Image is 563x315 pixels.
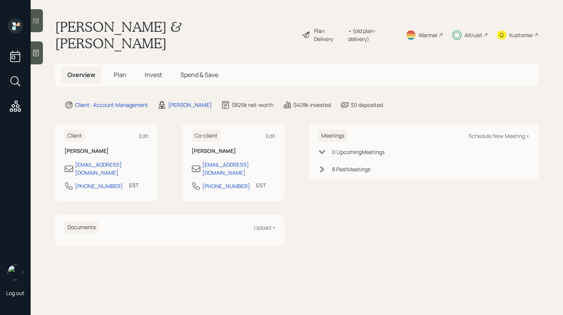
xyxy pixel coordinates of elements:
h6: Client [64,130,85,142]
div: $408k invested [293,101,331,109]
div: [PHONE_NUMBER] [202,182,250,190]
div: [PERSON_NAME] [168,101,212,109]
span: Invest [145,71,162,79]
div: Kustomer [509,31,533,39]
span: Spend & Save [180,71,218,79]
div: [PHONE_NUMBER] [75,182,123,190]
div: [EMAIL_ADDRESS][DOMAIN_NAME] [75,161,149,177]
h1: [PERSON_NAME] & [PERSON_NAME] [55,18,296,51]
div: Warmer [419,31,438,39]
div: $0 deposited [351,101,383,109]
div: Schedule New Meeting + [468,132,529,139]
div: Edit [139,132,149,139]
div: Log out [6,289,25,297]
div: Client · Account Management [75,101,148,109]
div: Plan Delivery [314,27,344,43]
h6: [PERSON_NAME] [64,148,149,154]
h6: Documents [64,221,99,234]
div: 8 Past Meeting s [332,165,370,173]
div: Upload + [254,224,275,231]
span: Plan [114,71,126,79]
span: Overview [67,71,95,79]
div: Altruist [465,31,483,39]
div: $829k net-worth [232,101,273,109]
div: EST [256,181,266,189]
div: 0 Upcoming Meeting s [332,148,385,156]
h6: [PERSON_NAME] [191,148,276,154]
img: retirable_logo.png [8,265,23,280]
div: • (old plan-delivery) [348,27,396,43]
h6: Meetings [318,130,347,142]
h6: Co-client [191,130,221,142]
div: [EMAIL_ADDRESS][DOMAIN_NAME] [202,161,276,177]
div: Edit [266,132,275,139]
div: EST [129,181,139,189]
